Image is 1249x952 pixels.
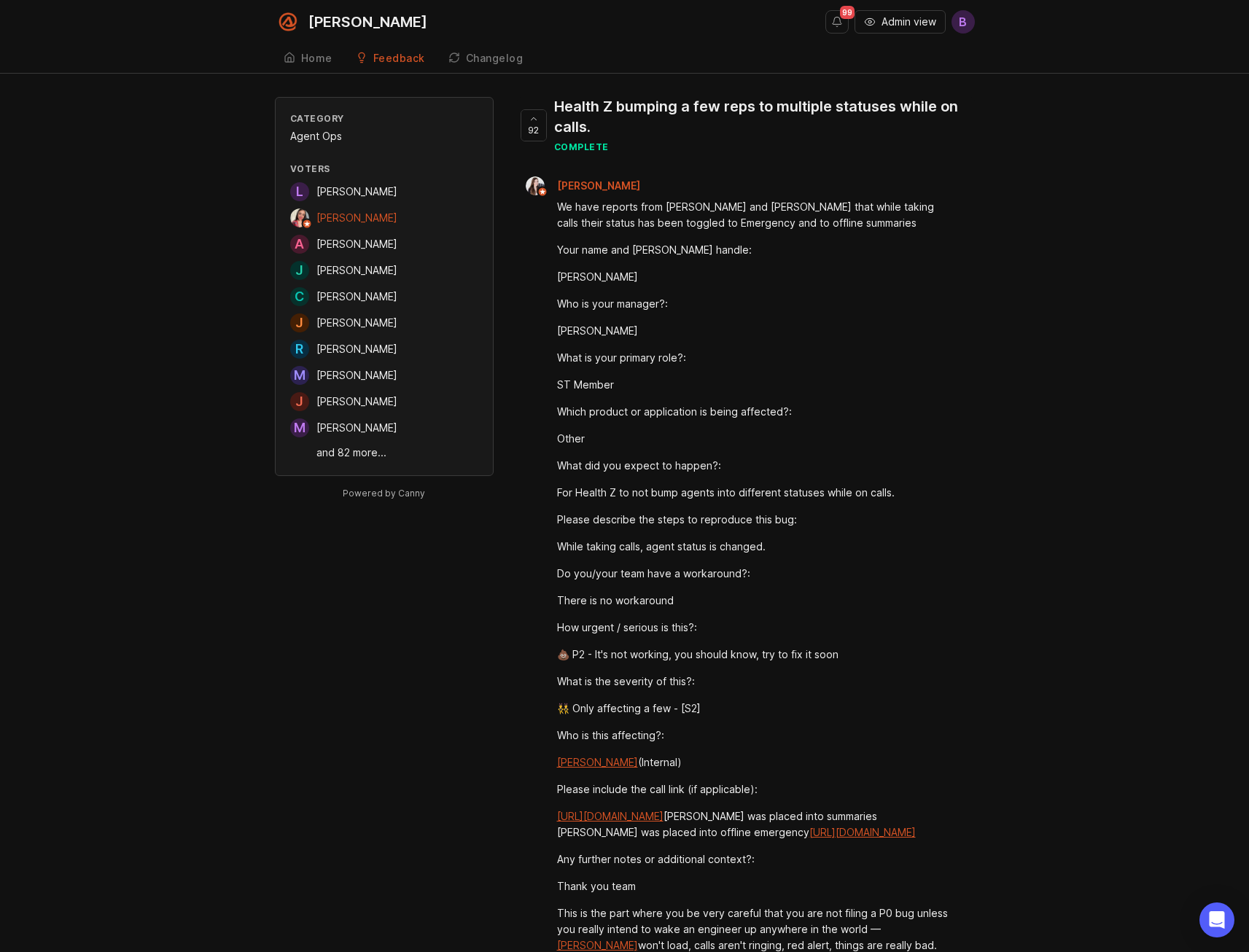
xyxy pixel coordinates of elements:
span: [PERSON_NAME] [316,238,397,250]
div: We have reports from [PERSON_NAME] and [PERSON_NAME] that while taking calls their status has bee... [557,199,952,231]
div: Open Intercom Messenger [1199,902,1234,937]
span: [PERSON_NAME] [557,179,640,192]
div: Category [290,112,478,125]
div: While taking calls, agent status is changed. [557,539,952,555]
a: L[PERSON_NAME] [290,182,397,201]
a: Changelog [440,44,532,74]
a: [PERSON_NAME] [557,939,638,951]
span: [PERSON_NAME] [316,369,397,381]
div: R [290,340,309,359]
span: [PERSON_NAME] [316,264,397,276]
div: J [290,261,309,280]
span: [PERSON_NAME] [316,316,397,329]
div: [PERSON_NAME] [557,269,952,285]
div: Do you/your team have a workaround?: [557,566,952,582]
div: Any further notes or additional context?: [557,851,952,867]
div: 👯 Only affecting a few - [S2] [557,701,952,717]
button: 92 [521,109,547,141]
div: Please describe the steps to reproduce this bug: [557,512,952,528]
div: What did you expect to happen?: [557,458,952,474]
a: M[PERSON_NAME] [290,418,397,437]
a: R[PERSON_NAME] [290,340,397,359]
button: B [952,10,975,34]
a: Powered by Canny [341,485,427,502]
a: Home [275,44,341,74]
div: C [290,287,309,306]
img: Zuleica Garcia [290,208,309,227]
div: [PERSON_NAME] was placed into summaries [PERSON_NAME] was placed into offline emergency [557,808,952,840]
a: [URL][DOMAIN_NAME] [557,810,664,822]
div: ST Member [557,377,952,393]
div: Which product or application is being affected?: [557,404,952,420]
span: [PERSON_NAME] [316,343,397,355]
div: Home [301,53,332,63]
a: J[PERSON_NAME] [290,313,397,332]
img: member badge [537,187,548,198]
a: Kelsey Fisher[PERSON_NAME] [517,176,652,195]
span: Admin view [882,15,936,29]
div: [PERSON_NAME] [308,15,427,29]
a: [PERSON_NAME] [557,756,638,768]
a: and 82 more... [316,445,478,461]
a: Feedback [347,44,434,74]
button: Notifications [825,10,849,34]
div: M [290,366,309,385]
div: Thank you team [557,878,952,894]
a: [URL][DOMAIN_NAME] [809,826,916,838]
div: J [290,392,309,411]
span: [PERSON_NAME] [316,290,397,303]
div: There is no workaround [557,593,952,609]
div: What is the severity of this?: [557,674,952,690]
div: Changelog [466,53,524,63]
a: A[PERSON_NAME] [290,235,397,254]
span: [PERSON_NAME] [316,395,397,407]
button: Admin view [855,10,946,34]
div: Your name and [PERSON_NAME] handle: [557,242,952,258]
span: [PERSON_NAME] [316,185,397,198]
div: Other [557,431,952,447]
div: Health Z bumping a few reps to multiple statuses while on calls. [554,96,963,137]
img: Smith.ai logo [275,9,301,35]
img: member badge [301,219,312,230]
span: 99 [840,6,855,19]
div: For Health Z to not bump agents into different statuses while on calls. [557,485,952,501]
div: complete [554,141,963,153]
div: A [290,235,309,254]
div: Please include the call link (if applicable): [557,781,952,797]
div: [PERSON_NAME] [557,323,952,339]
a: M[PERSON_NAME] [290,366,397,385]
a: C[PERSON_NAME] [290,287,397,306]
div: L [290,182,309,201]
img: Kelsey Fisher [526,176,545,195]
div: (Internal) [557,754,952,770]
div: Voters [290,163,478,175]
div: Agent Ops [290,128,478,144]
div: Who is this affecting?: [557,727,952,744]
div: What is your primary role?: [557,350,952,366]
span: B [959,13,967,31]
div: Who is your manager?: [557,296,952,312]
div: How urgent / serious is this?: [557,620,952,636]
a: J[PERSON_NAME] [290,392,397,411]
span: 92 [528,124,539,136]
div: 💩 P2 - It's not working, you should know, try to fix it soon [557,647,952,663]
a: J[PERSON_NAME] [290,261,397,280]
div: M [290,418,309,437]
span: [PERSON_NAME] [316,211,397,224]
div: J [290,313,309,332]
span: [PERSON_NAME] [316,421,397,434]
div: Feedback [373,53,425,63]
a: Zuleica Garcia[PERSON_NAME] [290,208,397,227]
